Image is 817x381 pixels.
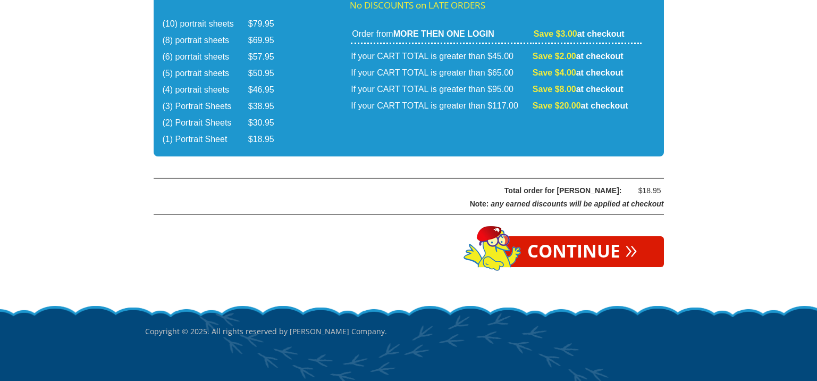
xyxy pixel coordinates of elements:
[533,52,576,61] span: Save $2.00
[501,236,664,267] a: Continue»
[248,132,288,147] td: $18.95
[248,99,288,114] td: $38.95
[163,16,247,32] td: (10) portrait sheets
[351,98,532,114] td: If your CART TOTAL is greater than $117.00
[625,243,637,254] span: »
[181,184,622,197] div: Total order for [PERSON_NAME]:
[248,82,288,98] td: $46.95
[351,28,532,44] td: Order from
[534,29,625,38] strong: at checkout
[248,66,288,81] td: $50.95
[491,200,663,208] span: any earned discounts will be applied at checkout
[248,16,288,32] td: $79.95
[248,115,288,131] td: $30.95
[351,45,532,64] td: If your CART TOTAL is greater than $45.00
[533,68,576,77] span: Save $4.00
[533,52,624,61] strong: at checkout
[163,82,247,98] td: (4) portrait sheets
[163,115,247,131] td: (2) Portrait Sheets
[533,85,576,94] span: Save $8.00
[351,82,532,97] td: If your CART TOTAL is greater than $95.00
[533,101,628,110] strong: at checkout
[534,29,577,38] span: Save $3.00
[163,49,247,65] td: (6) porrtait sheets
[248,33,288,48] td: $69.95
[533,85,624,94] strong: at checkout
[470,200,489,208] span: Note:
[351,65,532,81] td: If your CART TOTAL is greater than $65.00
[393,29,494,38] strong: MORE THEN ONE LOGIN
[533,68,624,77] strong: at checkout
[163,132,247,147] td: (1) Portrait Sheet
[248,49,288,65] td: $57.95
[629,184,661,197] div: $18.95
[163,99,247,114] td: (3) Portrait Sheets
[163,33,247,48] td: (8) portrait sheets
[533,101,581,110] span: Save $20.00
[145,304,672,359] p: Copyright © 2025. All rights reserved by [PERSON_NAME] Company.
[163,66,247,81] td: (5) portrait sheets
